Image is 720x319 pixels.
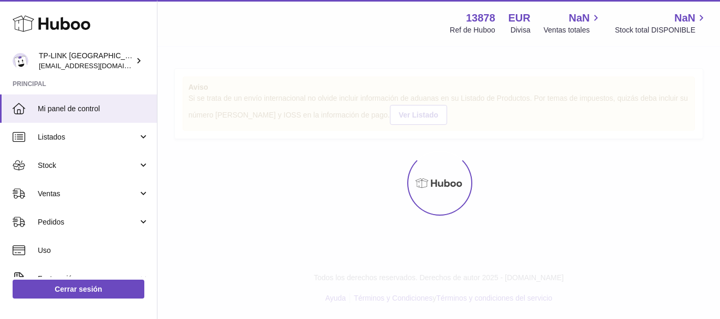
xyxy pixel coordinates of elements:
[39,51,133,71] div: TP-LINK [GEOGRAPHIC_DATA], SOCIEDAD LIMITADA
[509,11,531,25] strong: EUR
[450,25,495,35] div: Ref de Huboo
[466,11,495,25] strong: 13878
[544,25,602,35] span: Ventas totales
[13,53,28,69] img: internalAdmin-13878@internal.huboo.com
[39,61,154,70] span: [EMAIL_ADDRESS][DOMAIN_NAME]
[615,11,707,35] a: NaN Stock total DISPONIBLE
[13,280,144,299] a: Cerrar sesión
[569,11,590,25] span: NaN
[38,274,138,284] span: Facturación y pagos
[511,25,531,35] div: Divisa
[38,246,149,256] span: Uso
[38,189,138,199] span: Ventas
[38,217,138,227] span: Pedidos
[38,104,149,114] span: Mi panel de control
[38,161,138,171] span: Stock
[615,25,707,35] span: Stock total DISPONIBLE
[544,11,602,35] a: NaN Ventas totales
[674,11,695,25] span: NaN
[38,132,138,142] span: Listados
